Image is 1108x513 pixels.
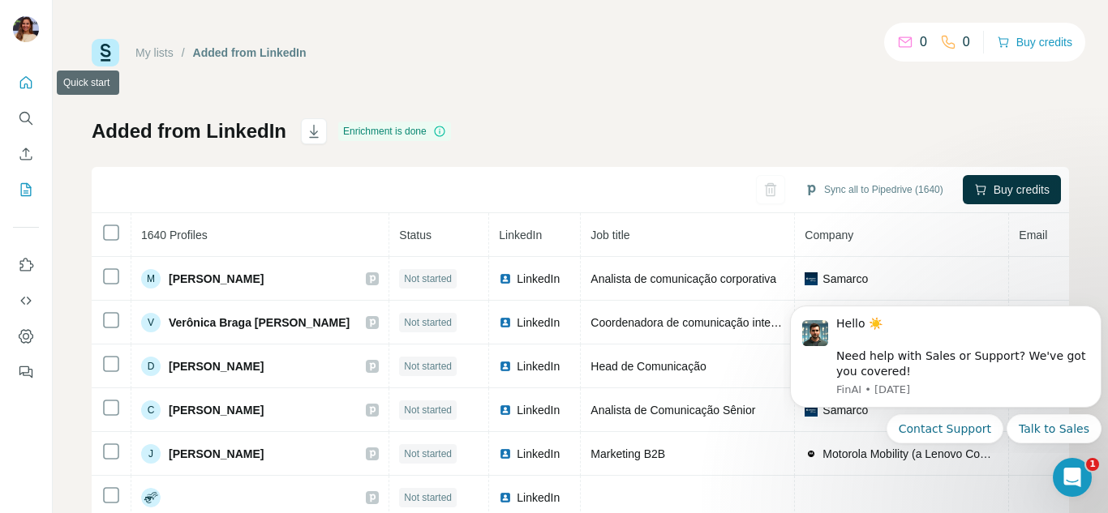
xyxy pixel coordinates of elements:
[805,447,818,460] img: company-logo
[404,359,452,374] span: Not started
[499,272,512,285] img: LinkedIn logo
[141,357,161,376] div: D
[805,229,853,242] span: Company
[1086,458,1099,471] span: 1
[135,46,174,59] a: My lists
[1053,458,1092,497] iframe: Intercom live chat
[13,104,39,133] button: Search
[517,446,560,462] span: LinkedIn
[404,271,452,286] span: Not started
[13,175,39,204] button: My lists
[399,229,432,242] span: Status
[338,122,451,141] div: Enrichment is done
[517,271,560,287] span: LinkedIn
[784,291,1108,453] iframe: Intercom notifications message
[141,269,161,289] div: M
[499,229,542,242] span: LinkedIn
[169,314,350,331] span: Verônica Braga [PERSON_NAME]
[591,229,629,242] span: Job title
[169,446,264,462] span: [PERSON_NAME]
[805,272,818,285] img: company-logo
[920,32,927,52] p: 0
[13,68,39,97] button: Quick start
[517,358,560,374] span: LinkedIn
[591,360,706,373] span: Head de Comunicação
[13,286,39,315] button: Use Surfe API
[997,31,1072,53] button: Buy credits
[499,447,512,460] img: LinkedIn logo
[822,446,998,462] span: Motorola Mobility (a Lenovo Company)
[141,444,161,464] div: J
[404,315,452,330] span: Not started
[13,322,39,351] button: Dashboard
[141,400,161,420] div: C
[141,229,208,242] span: 1640 Profiles
[13,139,39,169] button: Enrich CSV
[1019,229,1047,242] span: Email
[963,175,1061,204] button: Buy credits
[169,271,264,287] span: [PERSON_NAME]
[182,45,185,61] li: /
[793,177,955,202] button: Sync all to Pipedrive (1640)
[141,313,161,332] div: V
[13,16,39,42] img: Avatar
[193,45,307,61] div: Added from LinkedIn
[963,32,970,52] p: 0
[591,404,755,417] span: Analista de Comunicação Sênior
[92,39,119,66] img: Surfe Logo
[13,250,39,280] button: Use Surfe on LinkedIn
[994,182,1050,198] span: Buy credits
[517,314,560,331] span: LinkedIn
[404,403,452,417] span: Not started
[499,404,512,417] img: LinkedIn logo
[499,491,512,504] img: LinkedIn logo
[517,402,560,418] span: LinkedIn
[169,358,264,374] span: [PERSON_NAME]
[92,118,286,144] h1: Added from LinkedIn
[13,357,39,387] button: Feedback
[822,271,868,287] span: Samarco
[517,489,560,506] span: LinkedIn
[169,402,264,418] span: [PERSON_NAME]
[591,316,787,329] span: Coordenadora de comunicação interna
[591,447,665,460] span: Marketing B2B
[499,360,512,373] img: LinkedIn logo
[404,447,452,461] span: Not started
[499,316,512,329] img: LinkedIn logo
[404,490,452,505] span: Not started
[591,272,776,285] span: Analista de comunicação corporativa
